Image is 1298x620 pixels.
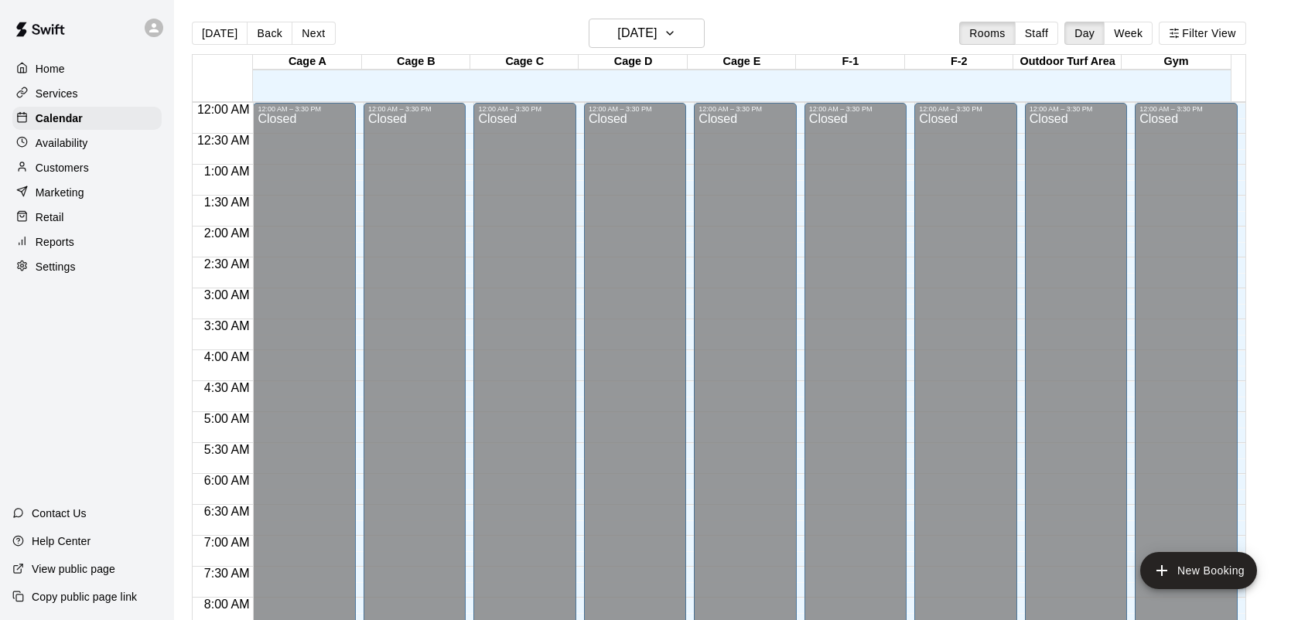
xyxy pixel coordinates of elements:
[12,255,162,278] a: Settings
[200,567,254,580] span: 7:30 AM
[1064,22,1105,45] button: Day
[200,227,254,240] span: 2:00 AM
[699,105,791,113] div: 12:00 AM – 3:30 PM
[12,206,162,229] a: Retail
[362,55,470,70] div: Cage B
[1030,105,1122,113] div: 12:00 AM – 3:30 PM
[1013,55,1122,70] div: Outdoor Turf Area
[32,506,87,521] p: Contact Us
[36,210,64,225] p: Retail
[617,22,657,44] h6: [DATE]
[1139,105,1232,113] div: 12:00 AM – 3:30 PM
[200,196,254,209] span: 1:30 AM
[200,598,254,611] span: 8:00 AM
[1122,55,1230,70] div: Gym
[36,160,89,175] p: Customers
[200,474,254,487] span: 6:00 AM
[1140,552,1257,589] button: add
[36,234,74,250] p: Reports
[200,505,254,518] span: 6:30 AM
[192,22,248,45] button: [DATE]
[589,19,705,48] button: [DATE]
[12,156,162,179] a: Customers
[292,22,335,45] button: Next
[200,165,254,178] span: 1:00 AM
[193,103,254,116] span: 12:00 AM
[589,105,681,113] div: 12:00 AM – 3:30 PM
[36,185,84,200] p: Marketing
[36,86,78,101] p: Services
[200,319,254,332] span: 3:30 AM
[470,55,579,70] div: Cage C
[200,412,254,425] span: 5:00 AM
[200,443,254,456] span: 5:30 AM
[12,57,162,80] a: Home
[36,259,76,274] p: Settings
[32,589,137,605] p: Copy public page link
[1159,22,1245,45] button: Filter View
[12,181,162,204] a: Marketing
[36,111,83,126] p: Calendar
[1104,22,1153,45] button: Week
[200,257,254,271] span: 2:30 AM
[1015,22,1059,45] button: Staff
[32,533,91,549] p: Help Center
[579,55,687,70] div: Cage D
[12,230,162,254] a: Reports
[959,22,1015,45] button: Rooms
[200,381,254,394] span: 4:30 AM
[200,350,254,363] span: 4:00 AM
[919,105,1012,113] div: 12:00 AM – 3:30 PM
[478,105,571,113] div: 12:00 AM – 3:30 PM
[12,82,162,105] a: Services
[32,561,115,577] p: View public page
[200,288,254,301] span: 3:00 AM
[12,107,162,130] a: Calendar
[688,55,796,70] div: Cage E
[36,61,65,77] p: Home
[258,105,350,113] div: 12:00 AM – 3:30 PM
[796,55,904,70] div: F-1
[193,134,254,147] span: 12:30 AM
[809,105,902,113] div: 12:00 AM – 3:30 PM
[368,105,461,113] div: 12:00 AM – 3:30 PM
[36,135,88,151] p: Availability
[253,55,361,70] div: Cage A
[200,536,254,549] span: 7:00 AM
[905,55,1013,70] div: F-2
[247,22,292,45] button: Back
[12,131,162,155] a: Availability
